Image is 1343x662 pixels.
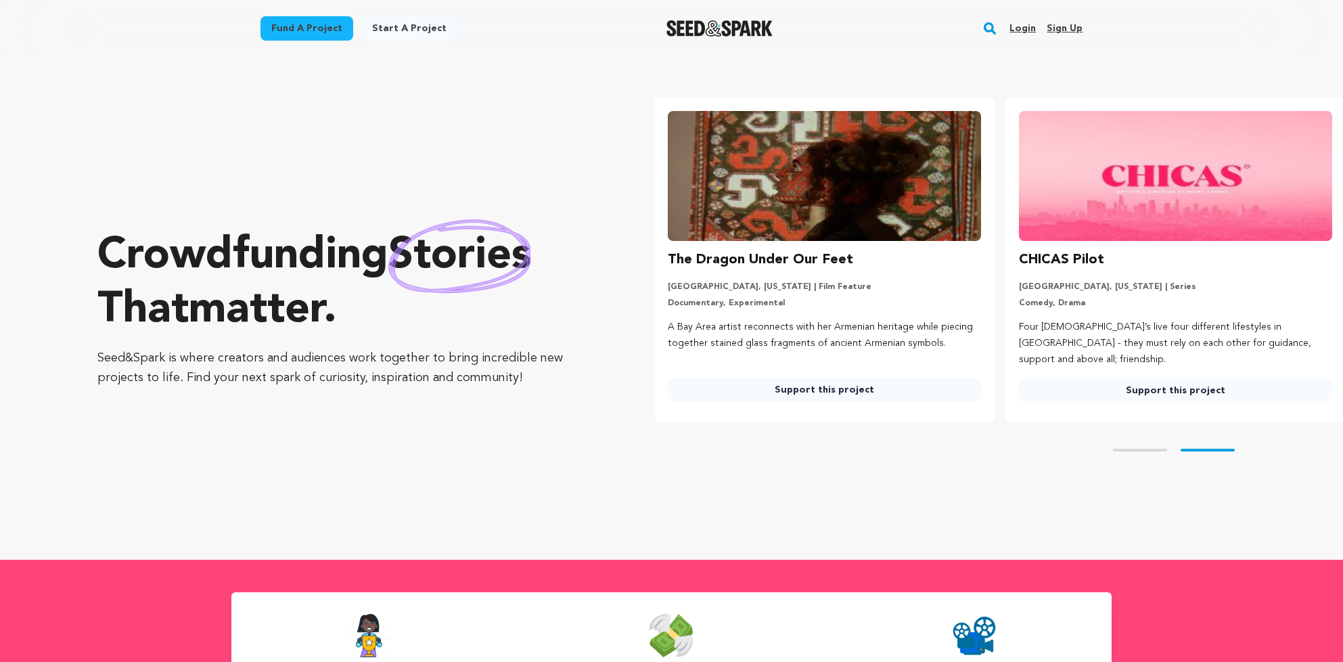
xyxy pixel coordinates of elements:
a: Start a project [361,16,457,41]
a: Seed&Spark Homepage [666,20,773,37]
img: CHICAS Pilot image [1019,111,1332,241]
p: Four [DEMOGRAPHIC_DATA]’s live four different lifestyles in [GEOGRAPHIC_DATA] - they must rely on... [1019,319,1332,368]
img: The Dragon Under Our Feet image [668,111,981,241]
a: Fund a project [260,16,353,41]
img: hand sketched image [388,219,531,293]
a: Login [1009,18,1036,39]
p: Seed&Spark is where creators and audiences work together to bring incredible new projects to life... [97,349,600,388]
a: Sign up [1047,18,1083,39]
p: [GEOGRAPHIC_DATA], [US_STATE] | Film Feature [668,282,981,292]
img: Seed&Spark Logo Dark Mode [666,20,773,37]
img: Seed&Spark Projects Created Icon [953,614,996,657]
p: Documentary, Experimental [668,298,981,309]
span: matter [189,289,323,332]
h3: The Dragon Under Our Feet [668,249,853,271]
a: Support this project [1019,378,1332,403]
p: Crowdfunding that . [97,229,600,338]
h3: CHICAS Pilot [1019,249,1104,271]
a: Support this project [668,378,981,402]
p: A Bay Area artist reconnects with her Armenian heritage while piecing together stained glass frag... [668,319,981,352]
p: [GEOGRAPHIC_DATA], [US_STATE] | Series [1019,282,1332,292]
img: Seed&Spark Success Rate Icon [348,614,390,657]
p: Comedy, Drama [1019,298,1332,309]
img: Seed&Spark Money Raised Icon [650,614,693,657]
